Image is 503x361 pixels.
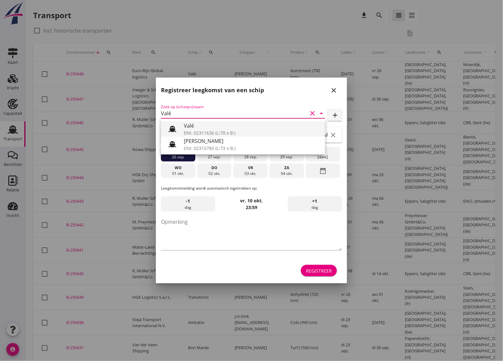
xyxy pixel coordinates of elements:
div: do [199,165,230,171]
i: arrow_drop_down [317,109,325,117]
div: 04 okt. [271,171,303,177]
div: ENI: 02311636 (L:70 x B:) [184,130,320,136]
button: Registreer [301,265,337,276]
input: Zoek op (scheeps)naam [161,108,307,118]
strong: vr. 10 okt. [240,198,263,204]
div: 03 okt. [235,171,266,177]
p: Leegkomstmelding wordt automatisch ingetrokken op: [161,185,342,191]
div: Registreer [306,267,332,274]
div: 28 sep. [235,154,266,160]
i: clear [309,109,316,117]
div: 02 okt. [199,171,230,177]
i: clear [329,131,337,139]
div: Valé [184,122,320,130]
i: add [331,111,339,119]
div: 01 okt. [163,171,194,177]
textarea: Opmerking [161,217,342,250]
span: +1 [312,198,317,205]
div: 29 sep. [271,154,303,160]
div: vr [235,165,266,171]
div: 27 sep. [199,154,230,160]
div: [PERSON_NAME] [184,137,320,145]
i: close [330,86,338,94]
div: ENI: 02315785 (L:73 x B:) [184,145,320,152]
div: dag [288,196,342,212]
div: wo [163,165,194,171]
div: 26 sep. [163,154,194,160]
div: dag [161,196,215,212]
span: -1 [186,198,190,205]
div: za [271,165,303,171]
div: [DATE] [307,154,339,160]
h2: Registreer leegkomst van een schip [161,86,264,94]
strong: 23:59 [246,204,257,210]
i: date_range [319,165,327,177]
